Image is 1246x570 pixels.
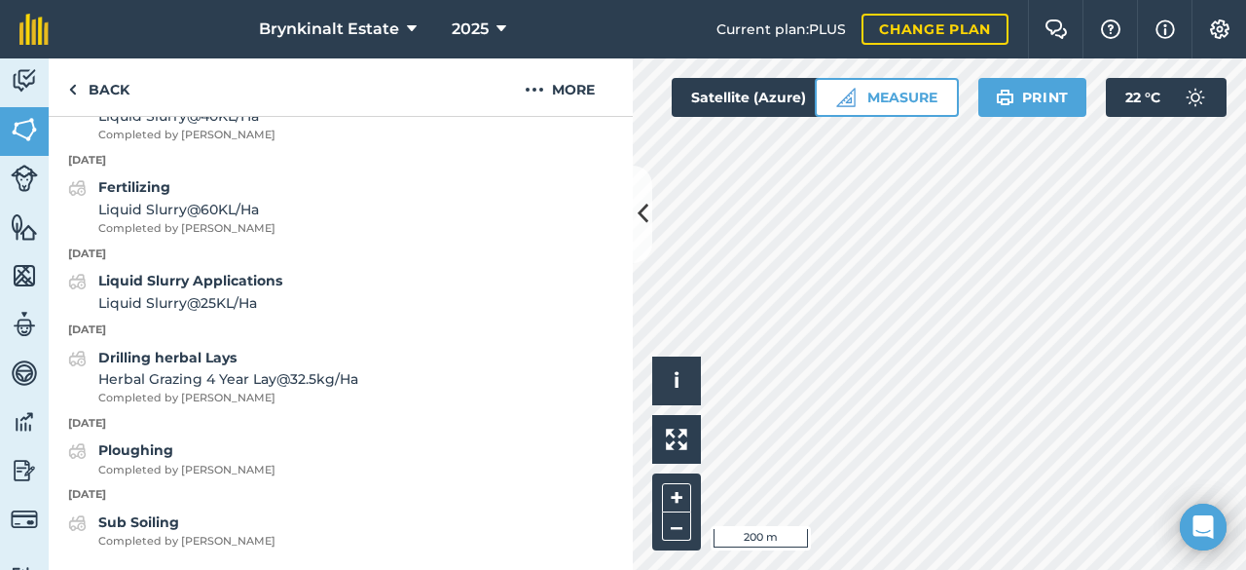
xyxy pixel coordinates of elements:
[98,349,237,366] strong: Drilling herbal Lays
[652,357,701,405] button: i
[525,78,544,101] img: svg+xml;base64,PHN2ZyB4bWxucz0iaHR0cDovL3d3dy53My5vcmcvMjAwMC9zdmciIHdpZHRoPSIyMCIgaGVpZ2h0PSIyNC...
[68,347,358,407] a: Drilling herbal LaysHerbal Grazing 4 Year Lay@32.5kg/HaCompleted by [PERSON_NAME]
[68,512,275,551] a: Sub SoilingCompleted by [PERSON_NAME]
[68,439,275,478] a: PloughingCompleted by [PERSON_NAME]
[98,127,275,144] span: Completed by [PERSON_NAME]
[11,506,38,533] img: svg+xml;base64,PD94bWwgdmVyc2lvbj0iMS4wIiBlbmNvZGluZz0idXRmLTgiPz4KPCEtLSBHZW5lcmF0b3I6IEFkb2JlIE...
[1099,19,1122,39] img: A question mark icon
[1180,504,1227,551] div: Open Intercom Messenger
[49,322,633,339] p: [DATE]
[1106,78,1227,117] button: 22 °C
[11,407,38,437] img: svg+xml;base64,PD94bWwgdmVyc2lvbj0iMS4wIiBlbmNvZGluZz0idXRmLTgiPz4KPCEtLSBHZW5lcmF0b3I6IEFkb2JlIE...
[11,165,38,192] img: svg+xml;base64,PD94bWwgdmVyc2lvbj0iMS4wIiBlbmNvZGluZz0idXRmLTgiPz4KPCEtLSBHZW5lcmF0b3I6IEFkb2JlIE...
[98,199,275,220] span: Liquid Slurry @ 60K L / Ha
[259,18,399,41] span: Brynkinalt Estate
[49,58,149,116] a: Back
[98,533,275,551] span: Completed by [PERSON_NAME]
[11,66,38,95] img: svg+xml;base64,PD94bWwgdmVyc2lvbj0iMS4wIiBlbmNvZGluZz0idXRmLTgiPz4KPCEtLSBHZW5lcmF0b3I6IEFkb2JlIE...
[11,359,38,388] img: svg+xml;base64,PD94bWwgdmVyc2lvbj0iMS4wIiBlbmNvZGluZz0idXRmLTgiPz4KPCEtLSBHZW5lcmF0b3I6IEFkb2JlIE...
[49,152,633,170] p: [DATE]
[98,368,358,390] span: Herbal Grazing 4 Year Lay @ 32.5 kg / Ha
[1125,78,1160,117] span: 22 ° C
[98,220,275,238] span: Completed by [PERSON_NAME]
[1155,18,1175,41] img: svg+xml;base64,PHN2ZyB4bWxucz0iaHR0cDovL3d3dy53My5vcmcvMjAwMC9zdmciIHdpZHRoPSIxNyIgaGVpZ2h0PSIxNy...
[68,270,282,314] a: Liquid Slurry ApplicationsLiquid Slurry@25KL/Ha
[98,292,282,314] span: Liquid Slurry @ 25K L / Ha
[662,483,691,513] button: +
[68,512,87,535] img: svg+xml;base64,PD94bWwgdmVyc2lvbj0iMS4wIiBlbmNvZGluZz0idXRmLTgiPz4KPCEtLSBHZW5lcmF0b3I6IEFkb2JlIE...
[1208,19,1231,39] img: A cog icon
[68,439,87,463] img: svg+xml;base64,PD94bWwgdmVyc2lvbj0iMS4wIiBlbmNvZGluZz0idXRmLTgiPz4KPCEtLSBHZW5lcmF0b3I6IEFkb2JlIE...
[98,178,170,196] strong: Fertilizing
[49,246,633,263] p: [DATE]
[11,115,38,144] img: svg+xml;base64,PHN2ZyB4bWxucz0iaHR0cDovL3d3dy53My5vcmcvMjAwMC9zdmciIHdpZHRoPSI1NiIgaGVpZ2h0PSI2MC...
[996,86,1014,109] img: svg+xml;base64,PHN2ZyB4bWxucz0iaHR0cDovL3d3dy53My5vcmcvMjAwMC9zdmciIHdpZHRoPSIxOSIgaGVpZ2h0PSIyNC...
[11,261,38,290] img: svg+xml;base64,PHN2ZyB4bWxucz0iaHR0cDovL3d3dy53My5vcmcvMjAwMC9zdmciIHdpZHRoPSI1NiIgaGVpZ2h0PSI2MC...
[815,78,959,117] button: Measure
[98,441,173,459] strong: Ploughing
[1176,78,1215,117] img: svg+xml;base64,PD94bWwgdmVyc2lvbj0iMS4wIiBlbmNvZGluZz0idXRmLTgiPz4KPCEtLSBHZW5lcmF0b3I6IEFkb2JlIE...
[98,513,179,531] strong: Sub Soiling
[861,14,1008,45] a: Change plan
[672,78,859,117] button: Satellite (Azure)
[1044,19,1068,39] img: Two speech bubbles overlapping with the left bubble in the forefront
[68,176,275,237] a: FertilizingLiquid Slurry@60KL/HaCompleted by [PERSON_NAME]
[98,462,275,479] span: Completed by [PERSON_NAME]
[674,368,679,393] span: i
[662,513,691,541] button: –
[19,14,49,45] img: fieldmargin Logo
[68,347,87,370] img: svg+xml;base64,PD94bWwgdmVyc2lvbj0iMS4wIiBlbmNvZGluZz0idXRmLTgiPz4KPCEtLSBHZW5lcmF0b3I6IEFkb2JlIE...
[98,272,282,289] strong: Liquid Slurry Applications
[666,429,687,450] img: Four arrows, one pointing top left, one top right, one bottom right and the last bottom left
[11,212,38,242] img: svg+xml;base64,PHN2ZyB4bWxucz0iaHR0cDovL3d3dy53My5vcmcvMjAwMC9zdmciIHdpZHRoPSI1NiIgaGVpZ2h0PSI2MC...
[836,88,856,107] img: Ruler icon
[11,456,38,485] img: svg+xml;base64,PD94bWwgdmVyc2lvbj0iMS4wIiBlbmNvZGluZz0idXRmLTgiPz4KPCEtLSBHZW5lcmF0b3I6IEFkb2JlIE...
[11,310,38,339] img: svg+xml;base64,PD94bWwgdmVyc2lvbj0iMS4wIiBlbmNvZGluZz0idXRmLTgiPz4KPCEtLSBHZW5lcmF0b3I6IEFkb2JlIE...
[68,270,87,293] img: svg+xml;base64,PD94bWwgdmVyc2lvbj0iMS4wIiBlbmNvZGluZz0idXRmLTgiPz4KPCEtLSBHZW5lcmF0b3I6IEFkb2JlIE...
[68,176,87,200] img: svg+xml;base64,PD94bWwgdmVyc2lvbj0iMS4wIiBlbmNvZGluZz0idXRmLTgiPz4KPCEtLSBHZW5lcmF0b3I6IEFkb2JlIE...
[68,78,77,101] img: svg+xml;base64,PHN2ZyB4bWxucz0iaHR0cDovL3d3dy53My5vcmcvMjAwMC9zdmciIHdpZHRoPSI5IiBoZWlnaHQ9IjI0Ii...
[978,78,1087,117] button: Print
[98,390,358,407] span: Completed by [PERSON_NAME]
[49,415,633,433] p: [DATE]
[716,19,846,40] span: Current plan : PLUS
[452,18,489,41] span: 2025
[49,486,633,504] p: [DATE]
[487,58,633,116] button: More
